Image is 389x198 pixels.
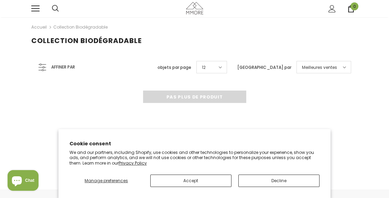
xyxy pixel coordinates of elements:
button: Accept [150,175,231,187]
h2: Cookie consent [69,140,320,147]
span: Affiner par [51,63,75,71]
button: Decline [238,175,320,187]
span: 12 [202,64,206,71]
a: Accueil [31,23,47,31]
label: objets par page [158,64,191,71]
span: Collection biodégradable [31,36,142,45]
label: [GEOGRAPHIC_DATA] par [237,64,291,71]
p: We and our partners, including Shopify, use cookies and other technologies to personalize your ex... [69,150,320,166]
inbox-online-store-chat: Shopify online store chat [6,170,41,192]
a: 0 [347,5,355,12]
img: Cas MMORE [186,2,203,14]
button: Manage preferences [69,175,143,187]
span: Manage preferences [85,178,128,184]
a: Collection biodégradable [53,24,108,30]
span: 0 [350,2,358,10]
a: Privacy Policy [119,160,147,166]
span: Meilleures ventes [302,64,337,71]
